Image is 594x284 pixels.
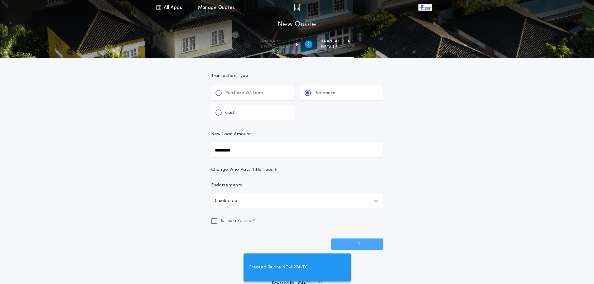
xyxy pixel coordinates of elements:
p: Transaction Type [211,73,383,79]
p: Endorsements [211,182,383,189]
img: img [294,4,300,11]
span: Created Quote ND-11274-TC [249,264,308,271]
p: Cash [225,110,235,116]
p: New Loan Amount [211,131,251,137]
span: information [260,45,289,50]
h1: New Quote [278,20,316,30]
p: 0 selected [215,197,237,205]
button: Change Who Pays Title Fees [211,167,383,173]
h2: 2 [307,42,310,47]
p: Refinance [314,90,336,96]
span: Property [260,39,289,44]
span: details [321,45,351,50]
button: 0 selected [211,194,383,209]
span: Is this a Reissue? [221,218,255,224]
img: vs-icon [418,4,432,11]
p: Purchase W/ Loan [225,90,263,96]
input: New Loan Amount [211,142,383,157]
span: Transaction [321,39,351,44]
span: Change Who Pays Title Fees [211,167,278,173]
